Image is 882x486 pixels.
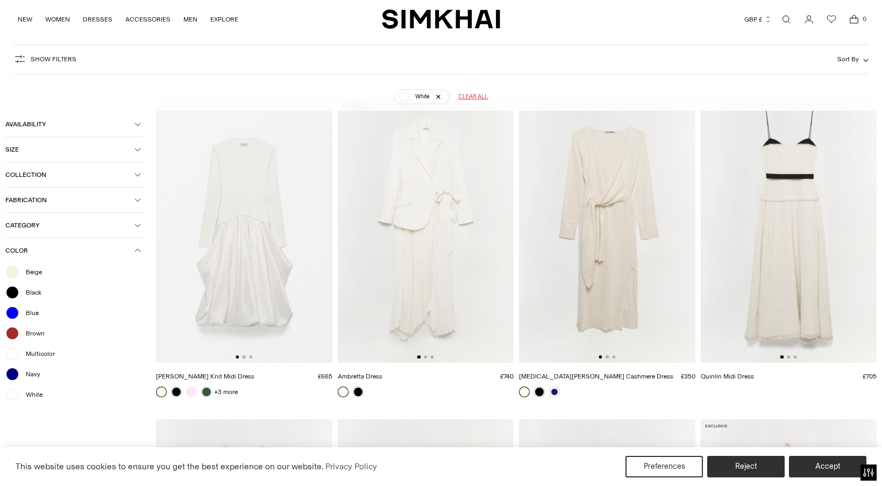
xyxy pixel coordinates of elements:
span: Show Filters [31,55,76,63]
button: Go to slide 3 [612,355,615,359]
a: Quinlin Midi Dress [701,373,754,380]
button: Fabrication [5,188,143,212]
a: MEN [183,8,197,31]
span: Availability [5,120,134,128]
button: Go to slide 1 [599,355,602,359]
button: Go to slide 1 [417,355,421,359]
button: Go to slide 2 [243,355,246,359]
button: Go to slide 3 [430,355,433,359]
a: Wishlist [821,9,842,30]
span: Multicolor [19,349,55,359]
span: Collection [5,171,134,178]
a: [MEDICAL_DATA][PERSON_NAME] Cashmere Dress [519,373,673,380]
a: NEW [18,8,32,31]
button: Go to slide 2 [606,355,609,359]
button: Size [5,137,143,162]
img: Ambretta Dress [338,99,514,363]
a: Open search modal [776,9,797,30]
span: Blue [19,308,39,318]
span: Color [5,247,134,254]
button: Preferences [625,456,703,477]
img: Quinlin Midi Dress [701,99,877,363]
span: 0 [859,14,869,24]
button: Show Filters [13,51,76,68]
button: Go to slide 2 [787,355,790,359]
a: ACCESSORIES [125,8,170,31]
a: White [394,89,450,104]
a: Clear all [458,89,488,104]
button: Go to slide 1 [236,355,239,359]
a: Privacy Policy (opens in a new tab) [324,459,379,475]
span: Sort By [837,55,859,63]
a: EXPLORE [210,8,238,31]
span: This website uses cookies to ensure you get the best experience on our website. [16,461,324,471]
button: Reject [707,456,785,477]
a: [PERSON_NAME] Knit Midi Dress [156,373,254,380]
span: Clear all [458,92,488,101]
a: Open cart modal [843,9,865,30]
span: White [19,390,42,399]
span: Fabrication [5,196,134,204]
img: Skyla Cotton Cashmere Dress [519,99,695,363]
span: Navy [19,369,40,379]
button: Go to slide 2 [424,355,427,359]
img: Kenlie Taffeta Knit Midi Dress [156,99,332,363]
button: Sort By [837,53,869,65]
span: Size [5,146,134,153]
span: Category [5,221,134,229]
a: Ambretta Dress [338,373,382,380]
button: Category [5,213,143,238]
a: +3 more [214,384,238,399]
button: Collection [5,162,143,187]
span: Brown [19,328,45,338]
button: Color [5,238,143,263]
button: GBP £ [744,8,772,31]
button: Go to slide 3 [249,355,252,359]
a: Go to the account page [798,9,820,30]
button: Go to slide 1 [780,355,784,359]
button: Availability [5,112,143,137]
button: Go to slide 3 [793,355,796,359]
a: DRESSES [83,8,112,31]
a: SIMKHAI [382,9,500,30]
a: WOMEN [45,8,70,31]
span: Beige [19,267,42,277]
span: Black [19,288,41,297]
button: Accept [789,456,866,477]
